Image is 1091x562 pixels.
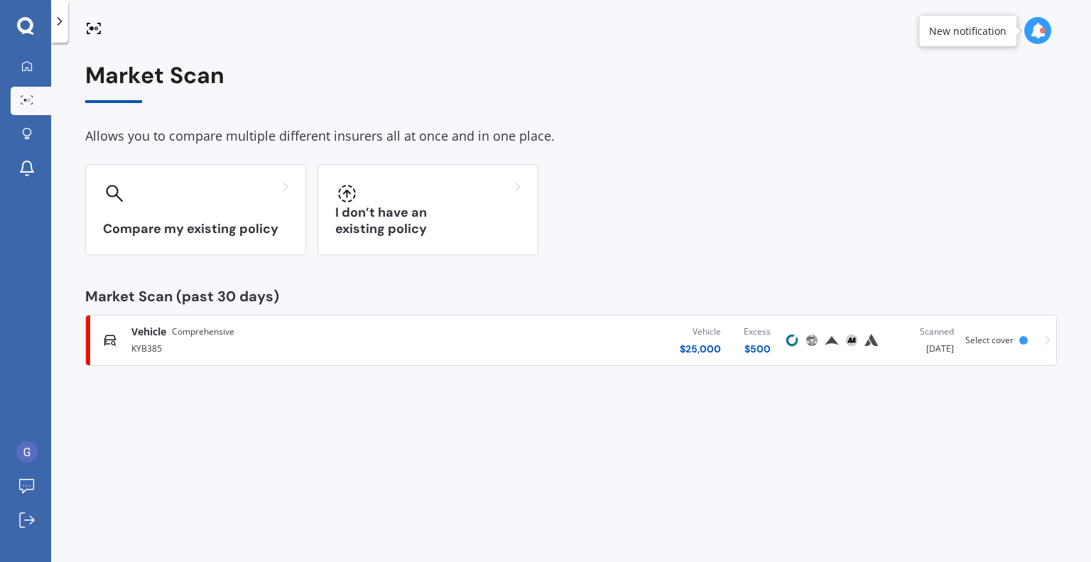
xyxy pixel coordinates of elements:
div: Excess [744,325,771,339]
img: Cove [783,332,800,349]
img: Protecta [803,332,820,349]
span: Comprehensive [172,325,234,339]
div: [DATE] [893,325,954,356]
img: Provident [823,332,840,349]
h3: I don’t have an existing policy [335,205,521,237]
div: Allows you to compare multiple different insurers all at once and in one place. [85,126,1057,147]
img: Autosure [863,332,880,349]
span: Select cover [965,334,1014,346]
a: VehicleComprehensiveKYB385Vehicle$25,000Excess$500CoveProtectaProvidentAAAutosureScanned[DATE]Sel... [85,315,1057,366]
div: $ 25,000 [680,342,721,356]
div: Market Scan (past 30 days) [85,289,1057,303]
img: ACg8ocJJkEnqD8injV9tUH06--WWWviU2PPAXviCE96BWGIpKymZvw=s96-c [16,441,38,463]
div: Market Scan [85,63,1057,103]
div: $ 500 [744,342,771,356]
div: KYB385 [131,339,443,356]
img: AA [843,332,860,349]
div: New notification [929,23,1006,38]
span: Vehicle [131,325,166,339]
h3: Compare my existing policy [103,221,288,237]
div: Scanned [893,325,954,339]
div: Vehicle [680,325,721,339]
